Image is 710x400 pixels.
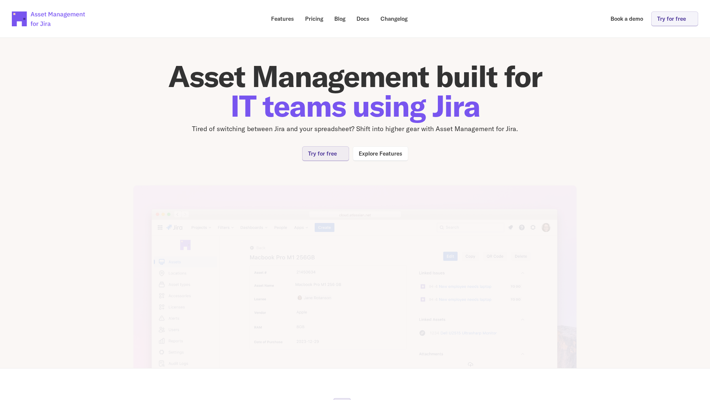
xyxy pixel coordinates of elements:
[611,16,643,21] p: Book a demo
[605,11,648,26] a: Book a demo
[356,16,369,21] p: Docs
[271,16,294,21] p: Features
[308,151,337,156] p: Try for free
[359,151,402,156] p: Explore Features
[329,11,351,26] a: Blog
[375,11,413,26] a: Changelog
[302,146,349,161] a: Try for free
[353,146,408,161] a: Explore Features
[334,16,345,21] p: Blog
[351,11,375,26] a: Docs
[133,124,577,134] p: Tired of switching between Jira and your spreadsheet? Shift into higher gear with Asset Managemen...
[230,87,480,124] span: IT teams using Jira
[305,16,323,21] p: Pricing
[266,11,299,26] a: Features
[300,11,328,26] a: Pricing
[657,16,686,21] p: Try for free
[133,61,577,121] h1: Asset Management built for
[381,16,408,21] p: Changelog
[651,11,698,26] a: Try for free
